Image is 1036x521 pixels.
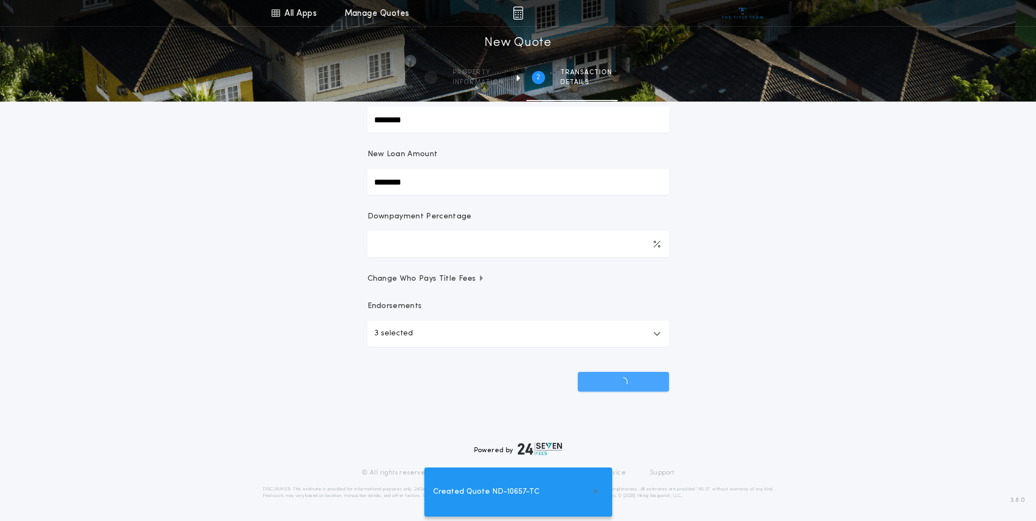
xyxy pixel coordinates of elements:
span: details [560,78,612,87]
button: 3 selected [368,321,669,347]
span: Transaction [560,68,612,77]
input: Downpayment Percentage [368,231,669,257]
h2: 2 [536,73,540,82]
span: Property [453,68,504,77]
p: 3 selected [374,327,413,340]
span: information [453,78,504,87]
button: Change Who Pays Title Fees [368,274,669,285]
img: img [513,7,523,20]
p: Endorsements [368,301,669,312]
span: Change Who Pays Title Fees [368,274,485,285]
input: New Loan Amount [368,169,669,195]
span: Created Quote ND-10657-TC [433,486,540,498]
h1: New Quote [484,34,551,52]
input: Sale Price [368,106,669,133]
p: Downpayment Percentage [368,211,472,222]
p: New Loan Amount [368,149,438,160]
img: logo [518,442,563,455]
div: Powered by [474,442,563,455]
img: vs-icon [722,8,763,19]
